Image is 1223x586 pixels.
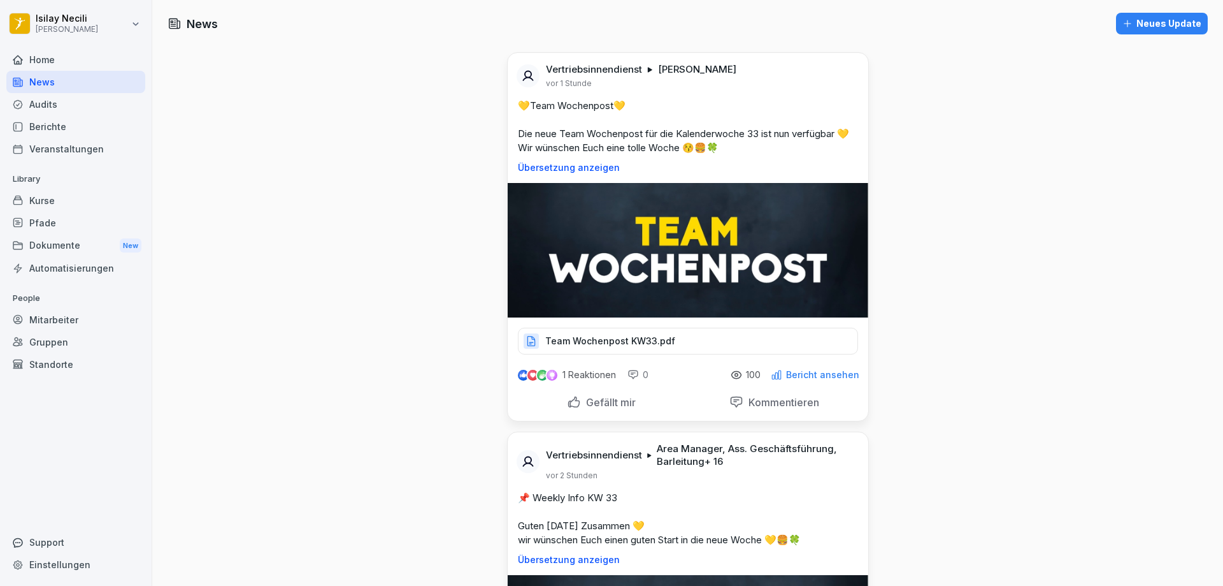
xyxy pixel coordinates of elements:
p: Vertriebsinnendienst [546,63,642,76]
p: Gefällt mir [581,396,636,409]
div: New [120,238,141,253]
div: Neues Update [1122,17,1201,31]
button: Neues Update [1116,13,1208,34]
a: Kurse [6,189,145,212]
p: Team Wochenpost KW33.pdf [545,335,675,348]
p: vor 2 Stunden [546,471,597,481]
p: Isilay Necili [36,13,98,24]
p: 📌 Weekly Info KW 33 Guten [DATE] Zusammen 💛 wir wünschen Euch einen guten Start in die neue Woche... [518,491,858,547]
p: Kommentieren [743,396,819,409]
p: Vertriebsinnendienst [546,449,642,462]
p: [PERSON_NAME] [658,63,736,76]
a: Veranstaltungen [6,138,145,160]
p: Bericht ansehen [786,370,859,380]
p: [PERSON_NAME] [36,25,98,34]
p: 100 [746,370,761,380]
p: Library [6,169,145,189]
p: Übersetzung anzeigen [518,163,858,173]
div: Support [6,531,145,553]
div: 0 [627,369,648,381]
a: Audits [6,93,145,115]
div: Dokumente [6,234,145,258]
p: Übersetzung anzeigen [518,555,858,565]
a: Einstellungen [6,553,145,576]
img: inspiring [547,369,557,381]
img: celebrate [537,370,548,381]
img: like [518,370,528,380]
a: Gruppen [6,331,145,353]
a: Berichte [6,115,145,138]
a: Automatisierungen [6,257,145,279]
h1: News [187,15,218,33]
p: vor 1 Stunde [546,78,592,89]
img: love [528,370,538,380]
p: Area Manager, Ass. Geschäftsführung, Barleitung + 16 [657,443,853,468]
a: Standorte [6,353,145,376]
img: h8mlubquxx2sxvs4p86cw6xu.png [508,183,868,318]
p: 1 Reaktionen [562,370,616,380]
a: Home [6,48,145,71]
p: 💛Team Wochenpost💛 Die neue Team Wochenpost für die Kalenderwoche 33 ist nun verfügbar 💛 Wir wünsc... [518,99,858,155]
p: People [6,288,145,309]
a: Pfade [6,212,145,234]
a: News [6,71,145,93]
a: Mitarbeiter [6,309,145,331]
a: DokumenteNew [6,234,145,258]
a: Team Wochenpost KW33.pdf [518,339,858,351]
